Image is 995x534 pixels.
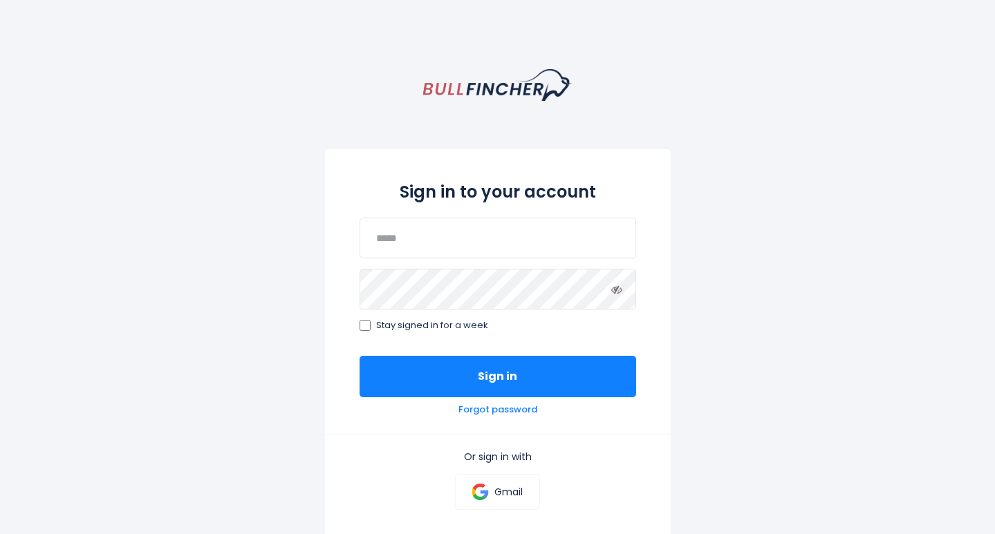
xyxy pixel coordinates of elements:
p: Gmail [494,486,523,498]
span: Stay signed in for a week [376,320,488,332]
a: Gmail [455,474,540,510]
a: Forgot password [458,404,537,416]
h2: Sign in to your account [360,180,636,204]
p: Or sign in with [360,450,636,463]
a: homepage [423,69,572,101]
button: Sign in [360,356,636,397]
input: Stay signed in for a week [360,320,371,331]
